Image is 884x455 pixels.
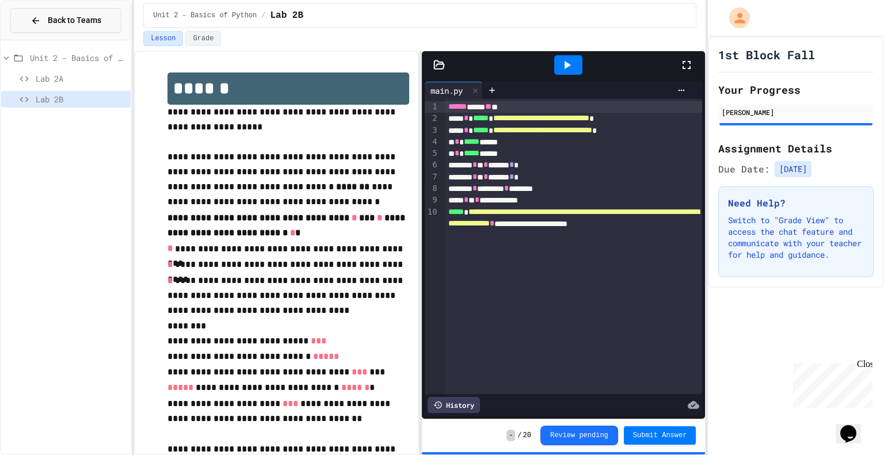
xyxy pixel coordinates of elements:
span: 20 [523,431,531,440]
span: Submit Answer [633,431,687,440]
div: 7 [425,171,439,183]
button: Submit Answer [624,426,696,445]
span: / [261,11,265,20]
div: main.py [425,85,468,97]
button: Grade [185,31,221,46]
span: Back to Teams [48,14,101,26]
button: Lesson [143,31,183,46]
span: [DATE] [775,161,811,177]
span: Due Date: [718,162,770,176]
p: Switch to "Grade View" to access the chat feature and communicate with your teacher for help and ... [728,215,864,261]
button: Review pending [540,426,618,445]
iframe: chat widget [836,409,872,443]
h3: Need Help? [728,196,864,210]
div: 4 [425,136,439,148]
h2: Your Progress [718,82,874,98]
button: Back to Teams [10,8,121,33]
span: Lab 2B [270,9,303,22]
h1: 1st Block Fall [718,47,815,63]
span: Lab 2A [36,72,126,85]
div: [PERSON_NAME] [722,107,870,117]
span: - [506,430,515,441]
span: Unit 2 - Basics of Python [153,11,257,20]
span: Lab 2B [36,93,126,105]
iframe: chat widget [788,359,872,408]
div: 3 [425,125,439,136]
div: Chat with us now!Close [5,5,79,73]
span: Unit 2 - Basics of Python [30,52,126,64]
div: 8 [425,183,439,194]
div: 9 [425,194,439,206]
h2: Assignment Details [718,140,874,156]
div: 1 [425,101,439,113]
span: / [517,431,521,440]
div: 10 [425,207,439,242]
div: main.py [425,82,483,99]
div: History [428,397,480,413]
div: 6 [425,159,439,171]
div: 5 [425,148,439,159]
div: 2 [425,113,439,124]
div: My Account [717,5,753,31]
